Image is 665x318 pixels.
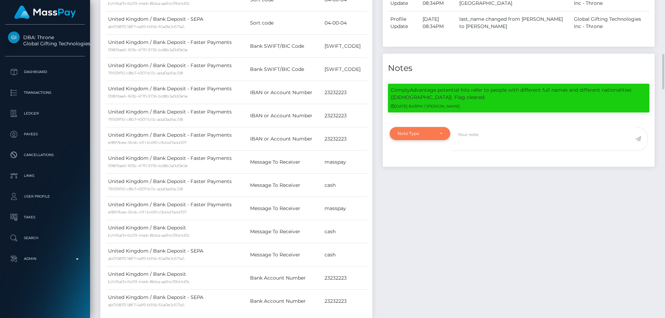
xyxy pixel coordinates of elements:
a: Cancellations [5,146,85,164]
small: b2416a04-6d39-44eb-8bba-aa94c09d4d0c [108,233,190,238]
td: United Kingdom / Bank Deposit [106,220,248,243]
td: Message To Receiver [248,197,322,220]
small: 09819ae6-160b-4f70-9736-bd8b3a0d0e5e [108,47,188,52]
h4: Notes [388,62,649,74]
td: [DATE] 08:34PM [420,11,456,35]
small: b2416a04-6d39-44eb-8bba-aa94c09d4d0c [108,1,190,6]
td: 23232223 [322,81,367,104]
p: Search [8,233,82,243]
td: United Kingdom / Bank Deposit - Faster Payments [106,35,248,58]
td: United Kingdom / Bank Deposit - Faster Payments [106,197,248,220]
td: Message To Receiver [248,174,322,197]
td: United Kingdom / Bank Deposit - Faster Payments [106,151,248,174]
p: Taxes [8,212,82,222]
p: Cancellations [8,150,82,160]
small: ef897bee-564b-41f1-b490-c9d4d7a4d107 [108,140,186,145]
small: 09819ae6-160b-4f70-9736-bd8b3a0d0e5e [108,163,188,168]
td: United Kingdom / Bank Deposit - Faster Payments [106,127,248,151]
td: IBAN or Account Number [248,127,322,151]
small: [DATE] 8:43PM / [PERSON_NAME] [391,104,460,109]
small: ab015870-58f7-4a99-b95b-65a0e3c671a5 [108,24,184,29]
td: last_name changed from [PERSON_NAME] to [PERSON_NAME] [457,11,571,35]
p: Admin [8,254,82,264]
td: IBAN or Account Number [248,104,322,127]
small: ab015870-58f7-4a99-b95b-65a0e3c671a5 [108,302,184,307]
td: 23232223 [322,290,367,313]
p: Transactions [8,88,82,98]
small: ab015870-58f7-4a99-b95b-65a0e3c671a5 [108,256,184,261]
td: Global Gifting Technologies Inc - Throne [571,11,649,35]
td: Message To Receiver [248,220,322,243]
td: United Kingdom / Bank Deposit - SEPA [106,11,248,35]
td: 04-00-04 [322,11,367,35]
td: 23232223 [322,104,367,127]
td: cash [322,174,367,197]
td: Message To Receiver [248,243,322,266]
td: United Kingdom / Bank Deposit - SEPA [106,290,248,313]
td: United Kingdom / Bank Deposit - Faster Payments [106,174,248,197]
td: cash [322,220,367,243]
a: User Profile [5,188,85,205]
td: 23232223 [322,127,367,151]
td: Profile Update [388,11,420,35]
td: United Kingdom / Bank Deposit - Faster Payments [106,58,248,81]
span: DBA: Throne Global Gifting Technologies Inc [5,34,85,47]
td: [SWIFT_CODE] [322,58,367,81]
a: Payees [5,126,85,143]
td: United Kingdom / Bank Deposit [106,266,248,290]
td: United Kingdom / Bank Deposit - SEPA [106,243,248,266]
p: Links [8,171,82,181]
td: masspay [322,197,367,220]
td: United Kingdom / Bank Deposit - Faster Payments [106,81,248,104]
p: Payees [8,129,82,139]
img: MassPay Logo [14,6,76,19]
td: Bank Account Number [248,266,322,290]
td: United Kingdom / Bank Deposit - Faster Payments [106,104,248,127]
small: 79509f92-c8b7-4007-b13c-ada0adfac318 [108,71,183,75]
a: Dashboard [5,63,85,81]
a: Search [5,229,85,247]
p: User Profile [8,191,82,202]
td: Bank SWIFT/BIC Code [248,35,322,58]
a: Transactions [5,84,85,101]
small: 79509f92-c8b7-4007-b13c-ada0adfac318 [108,187,183,191]
td: IBAN or Account Number [248,81,322,104]
p: Ledger [8,108,82,119]
small: 09819ae6-160b-4f70-9736-bd8b3a0d0e5e [108,94,188,99]
a: Admin [5,250,85,267]
td: Sort code [248,11,322,35]
td: masspay [322,151,367,174]
small: 79509f92-c8b7-4007-b13c-ada0adfac318 [108,117,183,122]
a: Ledger [5,105,85,122]
td: cash [322,243,367,266]
p: Dashboard [8,67,82,77]
a: Taxes [5,209,85,226]
td: Bank Account Number [248,290,322,313]
td: 23232223 [322,266,367,290]
a: Links [5,167,85,184]
div: Note Type [398,131,434,136]
td: [SWIFT_CODE] [322,35,367,58]
img: Global Gifting Technologies Inc [8,31,20,43]
p: ComplyAdvantage potential hits refer to people with different full names and different nationalit... [391,87,647,101]
button: Note Type [390,127,450,140]
small: b2416a04-6d39-44eb-8bba-aa94c09d4d0c [108,279,190,284]
small: ef897bee-564b-41f1-b490-c9d4d7a4d107 [108,210,186,215]
td: Bank SWIFT/BIC Code [248,58,322,81]
td: Message To Receiver [248,151,322,174]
